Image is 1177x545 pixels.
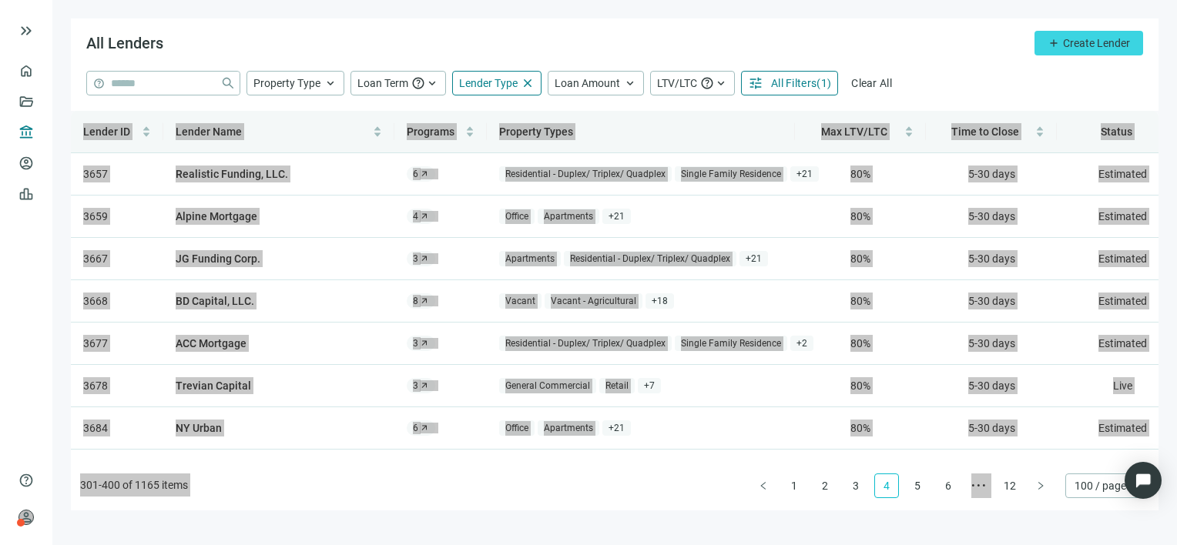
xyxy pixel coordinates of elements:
span: 80 % [850,337,870,349]
span: Property Type [253,77,320,89]
button: keyboard_double_arrow_right [17,22,35,40]
td: 5-30 days [926,196,1057,238]
span: General Commercial [499,378,596,394]
span: 80 % [850,168,870,180]
span: + 21 [602,209,631,225]
span: 3 [413,379,418,392]
span: add [1048,37,1060,49]
span: Estimated [1098,337,1147,349]
span: Residential - Duplex/ Triplex/ Quadplex [499,166,672,182]
span: 6 [413,168,418,180]
span: Single Family Residence [675,336,787,352]
span: arrow_outward [420,423,429,433]
a: 6 [937,474,960,497]
span: Residential - Duplex/ Triplex/ Quadplex [499,336,672,352]
a: Overview [39,65,82,77]
td: 3668 [71,280,163,323]
li: Next Page [1028,473,1053,498]
a: 2 [813,474,837,497]
span: Single Family Residence [675,166,787,182]
span: Apartments [538,420,599,436]
span: Loan Amount [555,77,620,89]
span: LTV/LTC [657,77,697,89]
li: Next 5 Pages [967,473,991,498]
span: Vacant [499,293,542,309]
span: Live [1113,379,1132,392]
span: Residential - Duplex/ Triplex/ Quadplex [564,251,736,267]
span: right [1036,481,1045,490]
span: ( 1 ) [817,77,831,89]
span: Office [499,420,535,436]
td: 5-30 days [926,153,1057,196]
td: 5-30 days [926,280,1057,323]
a: JG Funding Corp. [176,250,260,267]
li: 1 [782,473,806,498]
a: Borrowers [39,157,89,169]
span: Vacant - Agricultural [545,293,642,309]
a: NY Urban [176,420,222,436]
a: ACC Mortgage [176,335,246,352]
span: All Lenders [86,34,163,52]
span: Status [1101,125,1132,138]
span: 6 [413,422,418,434]
span: left [759,481,768,490]
span: 80 % [850,422,870,434]
a: 4 [875,474,898,497]
li: 3 [843,473,868,498]
span: 80 % [850,295,870,307]
button: right [1028,473,1053,498]
span: person [18,510,34,525]
li: 5 [905,473,930,498]
span: arrow_outward [420,296,429,306]
button: addCreate Lender [1034,31,1143,55]
span: Time to Close [951,125,1019,138]
a: 5 [906,474,929,497]
td: 3677 [71,323,163,365]
span: 8 [413,295,418,307]
td: 3678 [71,365,163,407]
a: BD Capital, LLC. [176,293,254,309]
span: arrow_outward [420,169,429,179]
div: [PERSON_NAME] [43,503,166,519]
a: 3 [844,474,867,497]
span: Max LTV/LTC [821,125,887,138]
span: Estimated [1098,168,1147,180]
span: ••• [967,473,991,498]
li: Previous Page [751,473,776,498]
td: 3687 [71,450,163,509]
span: arrow_outward [420,381,429,390]
td: 5-30 days [926,407,1057,450]
button: left [751,473,776,498]
span: keyboard_arrow_up [623,76,637,90]
span: Programs [407,125,454,138]
td: 5-30 days [926,238,1057,280]
div: Page Size [1065,473,1149,498]
span: Estimated [1098,422,1147,434]
span: arrow_outward [420,254,429,263]
span: 80 % [850,379,870,392]
span: keyboard_arrow_up [324,76,337,90]
a: Trevian Capital [176,377,251,394]
td: 5-30 days [926,323,1057,365]
span: help [18,473,34,488]
span: 100 / page [1075,474,1140,497]
button: tuneAll Filters(1) [741,71,838,95]
td: 3657 [71,153,163,196]
span: arrow_outward [420,212,429,221]
button: Clear All [844,71,899,95]
span: + 21 [602,420,631,436]
span: Estimated [1098,252,1147,265]
span: Create Lender [1063,37,1130,49]
div: Revival Capital Solutions [43,519,166,531]
a: 1 [783,474,806,497]
span: keyboard_arrow_up [714,76,728,90]
span: Estimated [1098,210,1147,222]
span: Office [499,209,535,225]
span: Apartments [499,251,561,267]
span: + 2 [790,336,813,352]
td: 5-30 days [926,365,1057,407]
div: Open Intercom Messenger [1125,462,1162,499]
span: Estimated [1098,295,1147,307]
